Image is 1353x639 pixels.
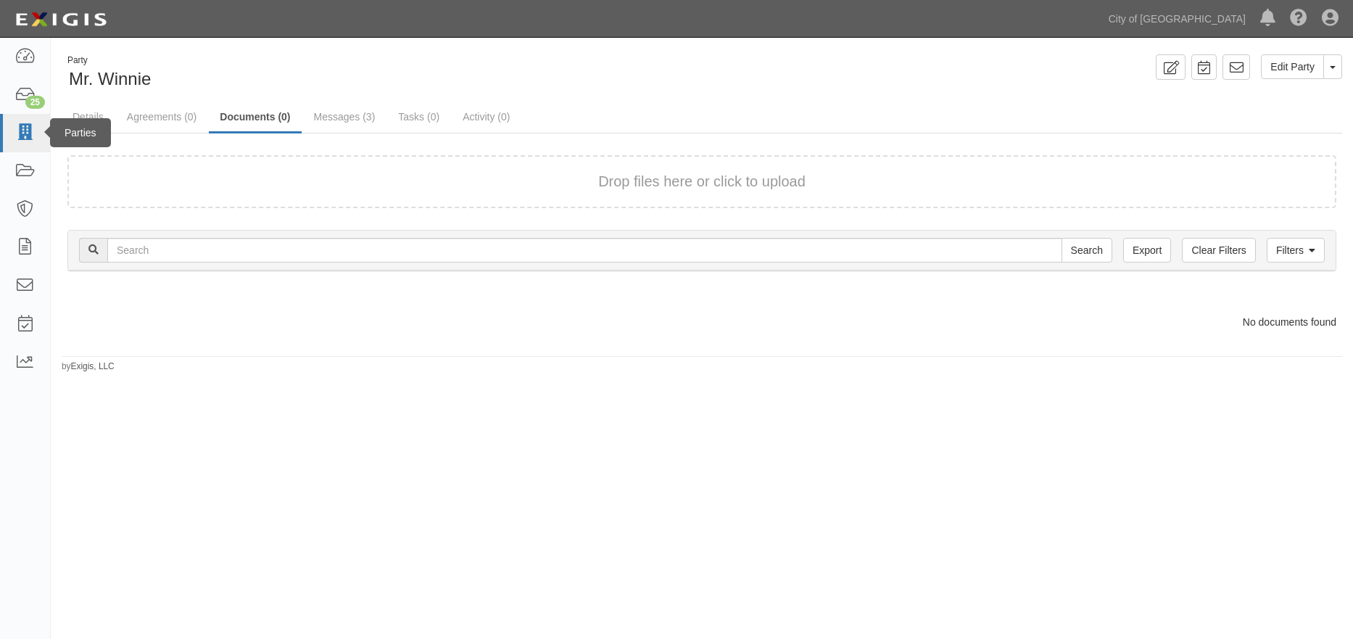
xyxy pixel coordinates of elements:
a: Tasks (0) [387,102,450,131]
small: by [62,360,115,373]
div: No documents found [57,315,1347,329]
a: Exigis, LLC [71,361,115,371]
span: Mr. Winnie [69,69,151,88]
a: City of [GEOGRAPHIC_DATA] [1101,4,1253,33]
a: Clear Filters [1182,238,1255,263]
a: Filters [1267,238,1325,263]
input: Search [1062,238,1112,263]
a: Activity (0) [452,102,521,131]
input: Search [107,238,1062,263]
i: Help Center - Complianz [1290,10,1307,28]
div: Party [67,54,151,67]
div: 25 [25,96,45,109]
a: Messages (3) [303,102,386,131]
div: Mr. Winnie [62,54,691,91]
button: Drop files here or click to upload [598,171,806,192]
a: Agreements (0) [116,102,207,131]
img: logo-5460c22ac91f19d4615b14bd174203de0afe785f0fc80cf4dbbc73dc1793850b.png [11,7,111,33]
a: Details [62,102,115,131]
a: Edit Party [1261,54,1324,79]
a: Export [1123,238,1171,263]
a: Documents (0) [209,102,301,133]
div: Parties [50,118,111,147]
